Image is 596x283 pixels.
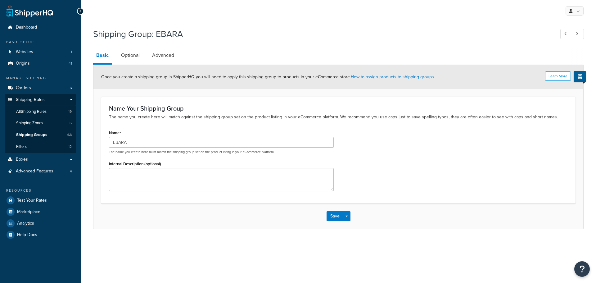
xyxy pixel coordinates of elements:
[118,48,143,63] a: Optional
[68,144,72,149] span: 12
[71,49,72,55] span: 1
[109,105,568,112] h3: Name Your Shipping Group
[109,130,121,135] label: Name
[16,157,28,162] span: Boxes
[17,221,34,226] span: Analytics
[17,209,40,215] span: Marketplace
[5,94,76,106] a: Shipping Rules
[16,25,37,30] span: Dashboard
[560,29,572,39] a: Previous Record
[5,82,76,94] a: Carriers
[5,129,76,141] li: Shipping Groups
[5,58,76,69] li: Origins
[109,162,161,166] label: Internal Description (optional)
[109,114,568,121] p: The name you create here will match against the shipping group set on the product listing in your...
[5,58,76,69] a: Origins41
[351,74,434,80] a: How to assign products to shipping groups
[5,117,76,129] li: Shipping Zones
[5,39,76,45] div: Basic Setup
[5,188,76,193] div: Resources
[5,154,76,165] a: Boxes
[5,229,76,240] a: Help Docs
[16,85,31,91] span: Carriers
[574,261,590,277] button: Open Resource Center
[5,46,76,58] a: Websites1
[5,129,76,141] a: Shipping Groups63
[5,141,76,153] li: Filters
[68,109,72,114] span: 19
[5,117,76,129] a: Shipping Zones6
[69,61,72,66] span: 41
[16,61,30,66] span: Origins
[70,169,72,174] span: 4
[93,48,112,65] a: Basic
[101,74,435,80] span: Once you create a shipping group in ShipperHQ you will need to apply this shipping group to produ...
[5,22,76,33] a: Dashboard
[5,166,76,177] li: Advanced Features
[67,132,72,138] span: 63
[574,71,586,82] button: Show Help Docs
[5,46,76,58] li: Websites
[5,166,76,177] a: Advanced Features4
[17,198,47,203] span: Test Your Rates
[16,49,33,55] span: Websites
[149,48,177,63] a: Advanced
[572,29,584,39] a: Next Record
[16,97,45,103] span: Shipping Rules
[5,195,76,206] a: Test Your Rates
[5,206,76,217] a: Marketplace
[16,132,47,138] span: Shipping Groups
[5,106,76,117] a: AllShipping Rules19
[16,109,47,114] span: All Shipping Rules
[5,94,76,153] li: Shipping Rules
[5,141,76,153] a: Filters12
[16,121,43,126] span: Shipping Zones
[16,169,53,174] span: Advanced Features
[327,211,343,221] button: Save
[93,28,549,40] h1: Shipping Group: EBARA
[17,232,37,238] span: Help Docs
[70,121,72,126] span: 6
[5,218,76,229] a: Analytics
[545,71,571,81] button: Learn More
[109,150,334,154] p: The name you create here must match the shipping group set on the product listing in your eCommer...
[5,75,76,81] div: Manage Shipping
[16,144,27,149] span: Filters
